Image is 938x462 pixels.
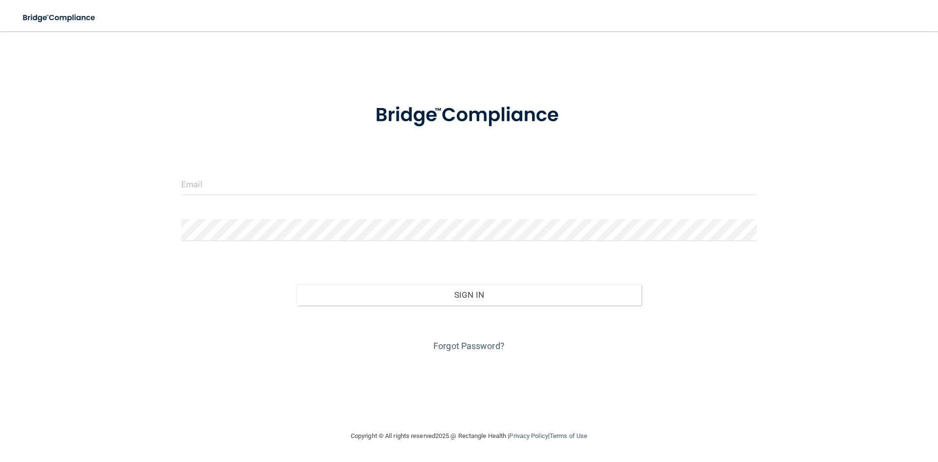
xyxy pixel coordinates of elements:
[355,90,583,141] img: bridge_compliance_login_screen.278c3ca4.svg
[433,341,505,351] a: Forgot Password?
[550,432,587,440] a: Terms of Use
[15,8,105,28] img: bridge_compliance_login_screen.278c3ca4.svg
[509,432,548,440] a: Privacy Policy
[297,284,642,306] button: Sign In
[291,420,647,452] div: Copyright © All rights reserved 2025 @ Rectangle Health | |
[181,173,757,195] input: Email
